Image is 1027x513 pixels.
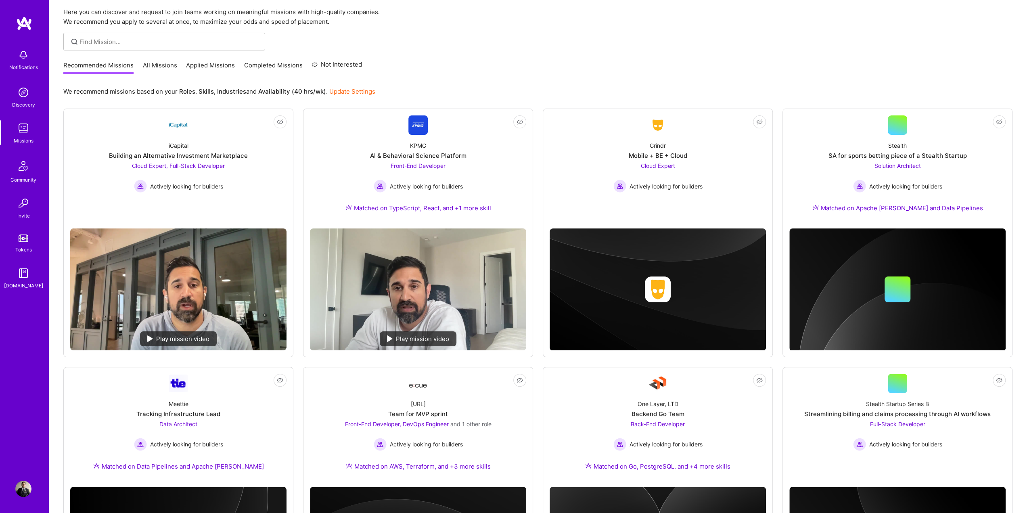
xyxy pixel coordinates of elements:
img: User Avatar [15,481,31,497]
div: Grindr [650,141,666,150]
span: Actively looking for builders [630,440,703,448]
img: Ateam Purple Icon [585,463,592,469]
div: Matched on AWS, Terraform, and +3 more skills [346,462,491,471]
span: Actively looking for builders [869,440,942,448]
div: Matched on Data Pipelines and Apache [PERSON_NAME] [93,462,264,471]
span: Cloud Expert, Full-Stack Developer [132,162,225,169]
span: Actively looking for builders [630,182,703,191]
a: Company Logo[URL]Team for MVP sprintFront-End Developer, DevOps Engineer and 1 other roleActively... [310,374,526,480]
div: Matched on TypeScript, React, and +1 more skill [345,204,491,212]
img: Actively looking for builders [853,438,866,451]
i: icon EyeClosed [277,377,283,383]
img: Ateam Purple Icon [812,204,819,211]
p: We recommend missions based on your , , and . [63,87,375,96]
div: Matched on Go, PostgreSQL, and +4 more skills [585,462,730,471]
div: Meettie [169,400,188,408]
a: Recommended Missions [63,61,134,74]
a: Stealth Startup Series BStreamlining billing and claims processing through AI workflowsFull-Stack... [789,374,1006,480]
span: Actively looking for builders [150,182,223,191]
img: Company Logo [408,376,428,391]
i: icon EyeClosed [756,119,763,125]
div: Tokens [15,245,32,254]
div: Team for MVP sprint [388,410,448,418]
i: icon EyeClosed [517,377,523,383]
div: [URL] [411,400,426,408]
a: All Missions [143,61,177,74]
span: Data Architect [159,421,197,427]
a: Completed Missions [244,61,303,74]
img: Ateam Purple Icon [346,463,352,469]
div: Invite [17,211,30,220]
span: Actively looking for builders [390,182,463,191]
img: Company Logo [169,115,188,135]
div: Play mission video [380,331,456,346]
div: Notifications [9,63,38,71]
img: logo [16,16,32,31]
a: Company LogoiCapitalBuilding an Alternative Investment MarketplaceCloud Expert, Full-Stack Develo... [70,115,287,222]
span: Front-End Developer, DevOps Engineer [345,421,449,427]
img: Actively looking for builders [134,438,147,451]
img: Actively looking for builders [374,180,387,193]
div: iCapital [169,141,188,150]
img: discovery [15,84,31,101]
img: Actively looking for builders [613,180,626,193]
img: cover [550,228,766,351]
b: Availability (40 hrs/wk) [258,88,326,95]
p: Here you can discover and request to join teams working on meaningful missions with high-quality ... [63,7,1012,27]
div: SA for sports betting piece of a Stealth Startup [828,151,967,160]
img: Invite [15,195,31,211]
b: Roles [179,88,195,95]
img: Actively looking for builders [613,438,626,451]
div: Mobile + BE + Cloud [629,151,687,160]
span: and 1 other role [450,421,492,427]
span: Actively looking for builders [150,440,223,448]
a: Not Interested [312,60,362,74]
img: Company Logo [648,118,667,132]
a: Company LogoKPMGAI & Behavioral Science PlatformFront-End Developer Actively looking for builders... [310,115,526,222]
div: Stealth Startup Series B [866,400,929,408]
img: Company logo [645,276,671,302]
img: guide book [15,265,31,281]
a: Company LogoGrindrMobile + BE + CloudCloud Expert Actively looking for buildersActively looking f... [550,115,766,222]
img: Actively looking for builders [134,180,147,193]
div: Streamlining billing and claims processing through AI workflows [804,410,991,418]
span: Actively looking for builders [869,182,942,191]
img: play [387,335,393,342]
div: Matched on Apache [PERSON_NAME] and Data Pipelines [812,204,983,212]
a: StealthSA for sports betting piece of a Stealth StartupSolution Architect Actively looking for bu... [789,115,1006,222]
i: icon EyeClosed [756,377,763,383]
img: play [147,335,153,342]
img: Ateam Purple Icon [345,204,352,211]
a: Company LogoMeettieTracking Infrastructure LeadData Architect Actively looking for buildersActive... [70,374,287,480]
div: Discovery [12,101,35,109]
a: Update Settings [329,88,375,95]
img: bell [15,47,31,63]
i: icon EyeClosed [996,377,1002,383]
a: Applied Missions [186,61,235,74]
i: icon EyeClosed [517,119,523,125]
span: Actively looking for builders [390,440,463,448]
a: User Avatar [13,481,33,497]
img: Actively looking for builders [853,180,866,193]
b: Skills [199,88,214,95]
b: Industries [217,88,246,95]
span: Front-End Developer [391,162,446,169]
div: Play mission video [140,331,217,346]
span: Full-Stack Developer [870,421,925,427]
i: icon EyeClosed [996,119,1002,125]
img: cover [789,228,1006,351]
span: Back-End Developer [631,421,685,427]
img: Community [14,156,33,176]
div: Backend Go Team [632,410,684,418]
img: tokens [19,235,28,242]
a: Company LogoOne Layer, LTDBackend Go TeamBack-End Developer Actively looking for buildersActively... [550,374,766,480]
img: Ateam Purple Icon [93,463,100,469]
img: No Mission [310,228,526,350]
div: KPMG [410,141,426,150]
img: Actively looking for builders [374,438,387,451]
input: Find Mission... [79,38,259,46]
div: AI & Behavioral Science Platform [370,151,466,160]
div: [DOMAIN_NAME] [4,281,43,290]
div: Missions [14,136,33,145]
div: Stealth [888,141,907,150]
